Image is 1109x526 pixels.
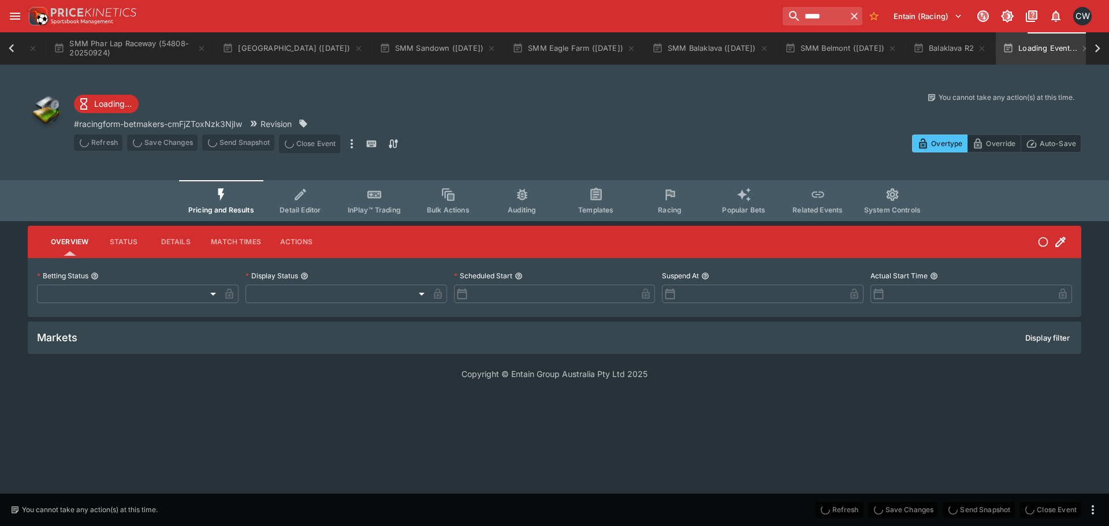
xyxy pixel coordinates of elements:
button: Display Status [300,272,308,280]
span: Popular Bets [722,206,765,214]
button: Overview [42,228,98,256]
img: Sportsbook Management [51,19,113,24]
p: Auto-Save [1040,137,1076,150]
button: Documentation [1021,6,1042,27]
input: search [783,7,846,25]
button: Actual Start Time [930,272,938,280]
div: Clint Wallis [1073,7,1092,25]
p: Suspend At [662,271,699,281]
button: No Bookmarks [865,7,883,25]
button: Scheduled Start [515,272,523,280]
p: Scheduled Start [454,271,512,281]
button: Auto-Save [1021,135,1081,152]
button: Connected to PK [973,6,993,27]
button: Clint Wallis [1070,3,1095,29]
button: Notifications [1045,6,1066,27]
span: Bulk Actions [427,206,470,214]
p: Display Status [245,271,298,281]
p: You cannot take any action(s) at this time. [939,92,1074,103]
p: Betting Status [37,271,88,281]
button: SMM Balaklava ([DATE]) [645,32,776,65]
button: more [1086,503,1100,517]
button: open drawer [5,6,25,27]
button: Toggle light/dark mode [997,6,1018,27]
span: Related Events [792,206,843,214]
span: Detail Editor [280,206,321,214]
button: Display filter [1018,329,1077,347]
div: Event type filters [179,180,930,221]
span: InPlay™ Trading [348,206,401,214]
button: SMM Sandown ([DATE]) [373,32,503,65]
button: Actions [270,228,322,256]
p: Loading... [94,98,132,110]
span: System Controls [864,206,921,214]
button: SMM Belmont ([DATE]) [778,32,904,65]
button: SMM Eagle Farm ([DATE]) [505,32,643,65]
span: Pricing and Results [188,206,254,214]
img: other.png [28,92,65,129]
button: Balaklava R2 [906,32,993,65]
p: Revision [260,118,292,130]
button: Override [967,135,1021,152]
p: Actual Start Time [870,271,928,281]
div: Start From [912,135,1081,152]
h5: Markets [37,331,77,344]
p: Overtype [931,137,962,150]
p: Copy To Clipboard [74,118,242,130]
button: Status [98,228,150,256]
span: Racing [658,206,682,214]
button: Details [150,228,202,256]
span: Templates [578,206,613,214]
button: Overtype [912,135,967,152]
span: Auditing [508,206,536,214]
p: Override [986,137,1015,150]
button: Betting Status [91,272,99,280]
button: Loading Event... [996,32,1097,65]
button: [GEOGRAPHIC_DATA] ([DATE]) [215,32,370,65]
button: Select Tenant [887,7,969,25]
button: Match Times [202,228,270,256]
img: PriceKinetics [51,8,136,17]
button: SMM Phar Lap Raceway (54808-20250924) [47,32,213,65]
img: PriceKinetics Logo [25,5,49,28]
p: You cannot take any action(s) at this time. [22,505,158,515]
button: more [345,135,359,153]
button: Suspend At [701,272,709,280]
